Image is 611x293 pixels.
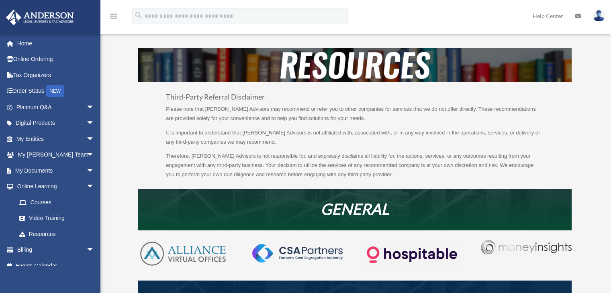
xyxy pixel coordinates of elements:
span: arrow_drop_down [86,163,102,179]
span: arrow_drop_down [86,99,102,116]
a: menu [108,14,118,21]
div: NEW [46,85,64,97]
p: It is important to understand that [PERSON_NAME] Advisors is not affiliated with, associated with... [166,128,544,152]
a: Billingarrow_drop_down [6,242,106,258]
span: arrow_drop_down [86,179,102,195]
a: Online Ordering [6,51,106,67]
span: arrow_drop_down [86,242,102,258]
a: My Entitiesarrow_drop_down [6,131,106,147]
span: arrow_drop_down [86,147,102,163]
p: Please note that [PERSON_NAME] Advisors may recommend or refer you to other companies for service... [166,105,544,128]
a: Online Learningarrow_drop_down [6,179,106,195]
a: Events Calendar [6,258,106,274]
a: Order StatusNEW [6,83,106,100]
span: arrow_drop_down [86,115,102,132]
i: search [134,11,143,20]
a: Tax Organizers [6,67,106,83]
a: Video Training [11,210,106,226]
h3: Third-Party Referral Disclaimer [166,94,544,105]
img: Money-Insights-Logo-Silver NEW [481,240,571,255]
img: Logo-transparent-dark [367,240,457,269]
span: arrow_drop_down [86,131,102,147]
em: GENERAL [321,199,389,218]
img: User Pic [593,10,605,22]
a: My [PERSON_NAME] Teamarrow_drop_down [6,147,106,163]
a: Digital Productsarrow_drop_down [6,115,106,131]
a: My Documentsarrow_drop_down [6,163,106,179]
a: Courses [11,194,106,210]
img: resources-header [138,48,572,81]
a: Platinum Q&Aarrow_drop_down [6,99,106,115]
a: Home [6,35,106,51]
a: Resources [11,226,102,242]
img: Anderson Advisors Platinum Portal [4,10,76,25]
img: AVO-logo-1-color [138,240,228,267]
img: CSA-partners-Formerly-Cost-Segregation-Authority [252,244,343,262]
i: menu [108,11,118,21]
p: Therefore, [PERSON_NAME] Advisors is not responsible for, and expressly disclaims all liability f... [166,152,544,179]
